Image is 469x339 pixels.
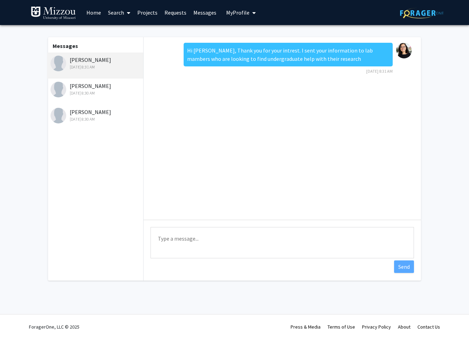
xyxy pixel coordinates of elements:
[366,68,393,74] span: [DATE] 8:31 AM
[151,227,414,258] textarea: Message
[400,8,444,18] img: ForagerOne Logo
[31,6,76,20] img: University of Missouri Logo
[190,0,220,25] a: Messages
[51,56,66,71] img: Dario Robison
[394,260,414,273] button: Send
[328,324,355,330] a: Terms of Use
[417,324,440,330] a: Contact Us
[291,324,321,330] a: Press & Media
[51,82,66,97] img: Alexander Wise
[398,324,410,330] a: About
[105,0,134,25] a: Search
[184,43,393,66] div: Hi [PERSON_NAME], Thank you for your intrest. I sent your information to lab mambers who are look...
[134,0,161,25] a: Projects
[51,64,141,70] div: [DATE] 8:31 AM
[83,0,105,25] a: Home
[161,0,190,25] a: Requests
[226,9,249,16] span: My Profile
[51,82,141,96] div: [PERSON_NAME]
[51,116,141,122] div: [DATE] 8:30 AM
[51,108,141,122] div: [PERSON_NAME]
[396,43,412,58] img: Cansu Agca
[53,42,78,49] b: Messages
[5,308,30,334] iframe: Chat
[51,90,141,96] div: [DATE] 8:30 AM
[51,108,66,123] img: Sophie Kusserow
[29,315,79,339] div: ForagerOne, LLC © 2025
[362,324,391,330] a: Privacy Policy
[51,56,141,70] div: [PERSON_NAME]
